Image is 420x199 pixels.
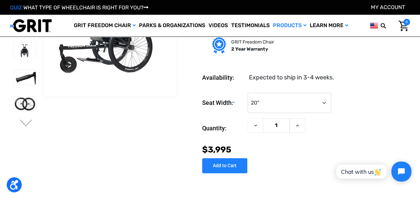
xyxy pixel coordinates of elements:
[230,15,271,37] a: Testimonials
[308,15,350,37] a: Learn More
[207,15,230,37] a: Videos
[384,19,394,33] input: Search
[231,39,274,46] p: GRIT Freedom Chair
[10,19,52,32] img: GRIT All-Terrain Wheelchair and Mobility Equipment
[202,93,244,113] label: Seat Width:
[13,96,36,111] img: GRIT Freedom Chair: Spartan
[231,46,268,52] strong: 2 Year Warranty
[403,19,410,25] span: 0
[10,4,148,11] a: QUIZ:WHAT TYPE OF WHEELCHAIR IS RIGHT FOR YOU?
[394,19,410,33] a: Cart with 0 items
[212,37,226,54] img: Grit freedom
[137,15,207,37] a: Parks & Organizations
[271,15,308,37] a: Products
[19,120,33,128] button: Go to slide 2 of 4
[202,73,244,82] dt: Availability:
[202,158,247,173] input: Add to Cart
[10,4,23,11] span: QUIZ:
[249,73,334,82] dd: Expected to ship in 3-4 weeks.
[399,21,408,31] img: Cart
[202,118,244,138] label: Quantity:
[371,4,405,10] a: Account
[202,145,231,154] span: $3,995
[13,43,36,58] img: GRIT Freedom Chair: Spartan
[13,70,36,85] img: GRIT Freedom Chair: Spartan
[72,15,137,37] a: GRIT Freedom Chair
[370,21,378,30] img: us.png
[329,156,417,187] iframe: Tidio Chat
